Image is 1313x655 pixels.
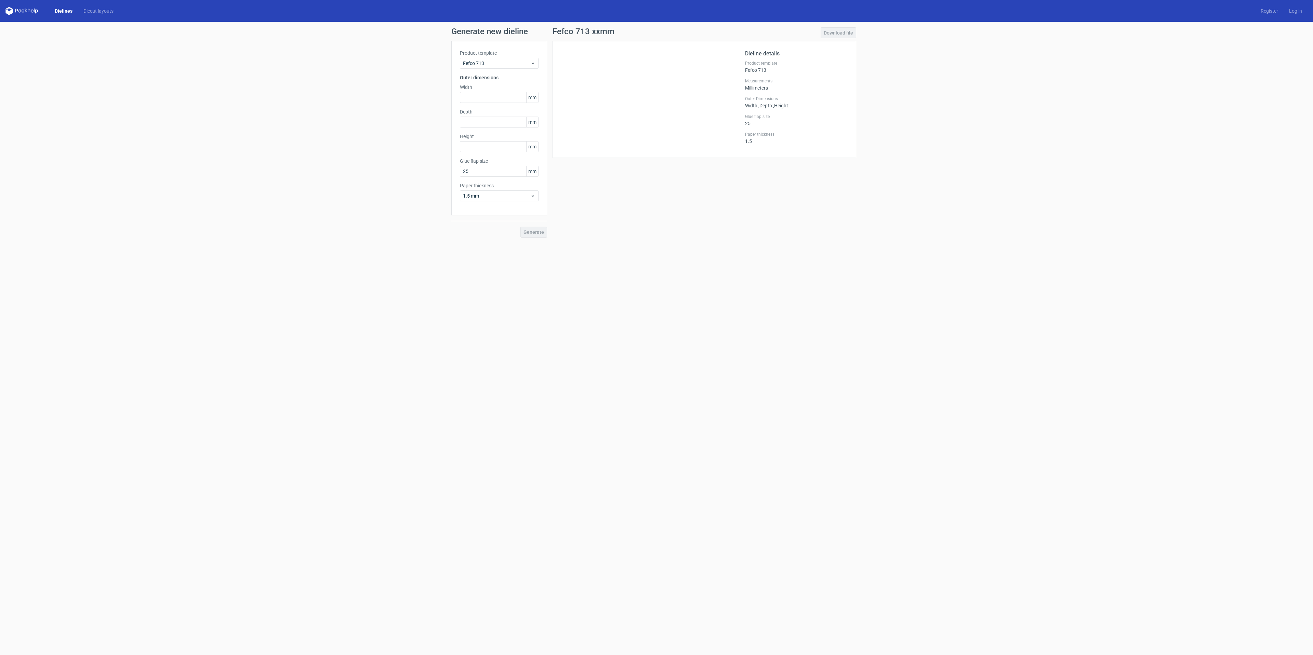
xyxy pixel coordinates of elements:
span: mm [526,92,538,103]
h1: Fefco 713 xxmm [553,27,614,36]
label: Depth [460,108,539,115]
label: Glue flap size [460,158,539,164]
a: Register [1255,8,1284,14]
span: mm [526,117,538,127]
span: Width : [745,103,758,108]
span: mm [526,142,538,152]
label: Glue flap size [745,114,848,119]
span: 1.5 mm [463,192,530,199]
div: 25 [745,114,848,126]
div: 1.5 [745,132,848,144]
div: Millimeters [745,78,848,91]
a: Log in [1284,8,1308,14]
h1: Generate new dieline [451,27,862,36]
a: Dielines [49,8,78,14]
span: Fefco 713 [463,60,530,67]
div: Fefco 713 [745,61,848,73]
span: mm [526,166,538,176]
label: Product template [745,61,848,66]
h3: Outer dimensions [460,74,539,81]
label: Outer Dimensions [745,96,848,102]
label: Height [460,133,539,140]
label: Width [460,84,539,91]
label: Measurements [745,78,848,84]
label: Paper thickness [745,132,848,137]
h2: Dieline details [745,50,848,58]
label: Paper thickness [460,182,539,189]
a: Diecut layouts [78,8,119,14]
span: , Height : [773,103,789,108]
label: Product template [460,50,539,56]
span: , Depth : [758,103,773,108]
